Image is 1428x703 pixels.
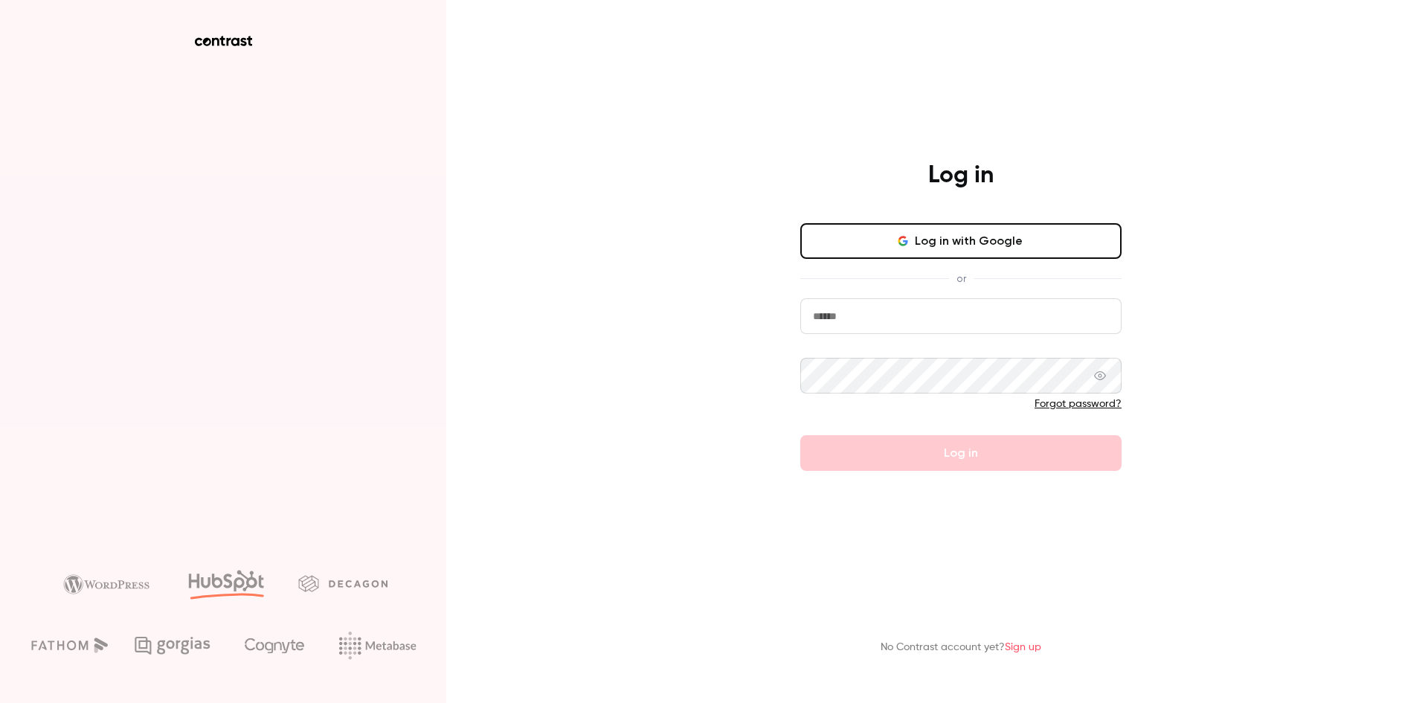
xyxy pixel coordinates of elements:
[949,271,974,286] span: or
[1005,642,1041,652] a: Sign up
[1035,399,1122,409] a: Forgot password?
[800,223,1122,259] button: Log in with Google
[881,640,1041,655] p: No Contrast account yet?
[928,161,994,190] h4: Log in
[298,575,387,591] img: decagon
